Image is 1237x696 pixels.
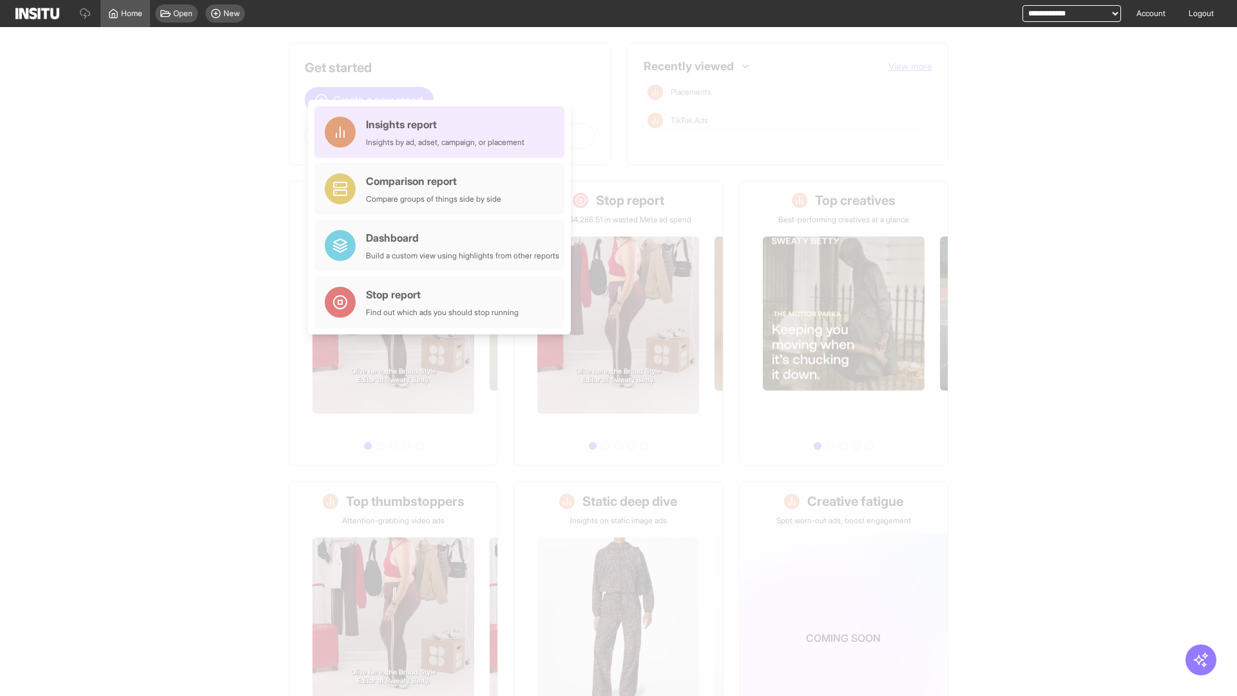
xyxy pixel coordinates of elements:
div: Dashboard [366,230,559,246]
span: Open [173,8,193,19]
div: Comparison report [366,173,501,189]
div: Build a custom view using highlights from other reports [366,251,559,261]
img: Logo [15,8,59,19]
div: Stop report [366,287,519,302]
span: Home [121,8,142,19]
div: Compare groups of things side by side [366,194,501,204]
div: Find out which ads you should stop running [366,307,519,318]
div: Insights by ad, adset, campaign, or placement [366,137,524,148]
div: Insights report [366,117,524,132]
span: New [224,8,240,19]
